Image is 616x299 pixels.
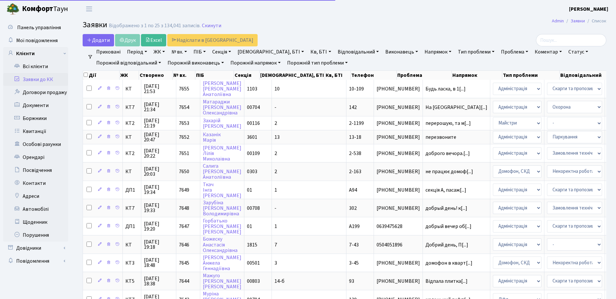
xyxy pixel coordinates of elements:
[569,5,608,13] a: [PERSON_NAME]
[247,223,252,230] span: 01
[349,104,357,111] span: 142
[377,260,420,266] span: [PHONE_NUMBER]
[274,278,285,285] span: 14-б
[3,190,68,203] a: Адреси
[247,241,257,248] span: 1815
[202,23,221,29] a: Скинути
[179,186,189,194] span: 7649
[351,71,397,80] th: Телефон
[3,21,68,34] a: Панель управління
[125,206,138,211] span: КТ7
[425,278,468,285] span: Відпала плитка[...]
[3,216,68,229] a: Щоденник
[94,46,123,57] a: Приховані
[260,71,325,80] th: [DEMOGRAPHIC_DATA], БТІ
[274,205,276,212] span: -
[165,57,227,68] a: Порожній виконавець
[377,224,420,229] span: 0639475628
[203,117,241,130] a: Захарій[PERSON_NAME]
[3,242,68,255] a: Довідники
[179,150,189,157] span: 7651
[349,150,361,157] span: 2-538
[141,34,166,46] a: Excel
[124,46,150,57] a: Період
[203,80,241,98] a: [PERSON_NAME][PERSON_NAME]Анатоліївна
[125,279,138,284] span: КТ5
[179,120,189,127] span: 7653
[83,71,120,80] th: Дії
[144,102,173,112] span: [DATE] 21:34
[349,278,354,285] span: 93
[179,168,189,175] span: 7650
[274,134,280,141] span: 13
[425,168,473,175] span: не працює домоф[...]
[377,206,420,211] span: [PHONE_NUMBER]
[144,239,173,250] span: [DATE] 19:18
[125,151,138,156] span: КТ2
[425,120,471,127] span: перерошую, та м[...]
[144,221,173,232] span: [DATE] 19:20
[203,162,241,181] a: Салига[PERSON_NAME]Анатоліївна
[22,4,53,14] b: Комфорт
[16,37,58,44] span: Мої повідомлення
[377,279,420,284] span: [PHONE_NUMBER]
[274,223,277,230] span: 1
[397,71,451,80] th: Проблема
[203,236,238,254] a: БожескуАнастасіяОлександрівна
[203,131,221,144] a: КазанікМарія
[377,105,420,110] span: [PHONE_NUMBER]
[151,46,168,57] a: ЖК
[125,242,138,247] span: КТ
[247,205,260,212] span: 00708
[235,46,307,57] a: [DEMOGRAPHIC_DATA], БТІ
[585,18,606,25] li: Список
[3,229,68,242] a: Порушення
[144,276,173,286] span: [DATE] 18:38
[83,34,114,46] a: Додати
[125,260,138,266] span: КТ3
[377,242,420,247] span: 0504051896
[425,223,471,230] span: добрый вечер об[...]
[274,120,277,127] span: 2
[349,259,359,267] span: 3-45
[425,85,466,92] span: Будь ласка, в 1[...]
[203,98,241,116] a: Матараджи[PERSON_NAME]Олександрівна
[425,241,468,248] span: Добрий день, П[...]
[349,85,364,92] span: 10-109
[125,121,138,126] span: КТ2
[203,254,241,272] a: [PERSON_NAME]АнжелаГеннадіївна
[349,134,361,141] span: 13-18
[6,3,19,16] img: logo.png
[203,199,241,217] a: Зарубіна[PERSON_NAME]Володимирівна
[179,223,189,230] span: 7647
[377,135,420,140] span: [PHONE_NUMBER]
[210,46,234,57] a: Секція
[349,186,357,194] span: А94
[285,57,350,68] a: Порожній тип проблеми
[3,99,68,112] a: Документи
[3,86,68,99] a: Договори продажу
[144,118,173,128] span: [DATE] 21:19
[247,85,257,92] span: 1103
[536,34,606,46] input: Пошук...
[195,71,234,80] th: ПІБ
[3,73,68,86] a: Заявки до КК
[349,241,359,248] span: 7-43
[569,6,608,13] b: [PERSON_NAME]
[228,57,283,68] a: Порожній напрямок
[425,104,487,111] span: На [GEOGRAPHIC_DATA][...]
[179,134,189,141] span: 7652
[169,46,190,57] a: № вх.
[3,47,68,60] a: Клієнти
[179,278,189,285] span: 7644
[144,132,173,142] span: [DATE] 20:47
[125,105,138,110] span: КТ7
[247,186,252,194] span: 01
[179,104,189,111] span: 7654
[173,71,195,80] th: № вх.
[274,85,280,92] span: 10
[3,164,68,177] a: Посвідчення
[17,24,61,31] span: Панель управління
[247,134,257,141] span: 3601
[179,85,189,92] span: 7655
